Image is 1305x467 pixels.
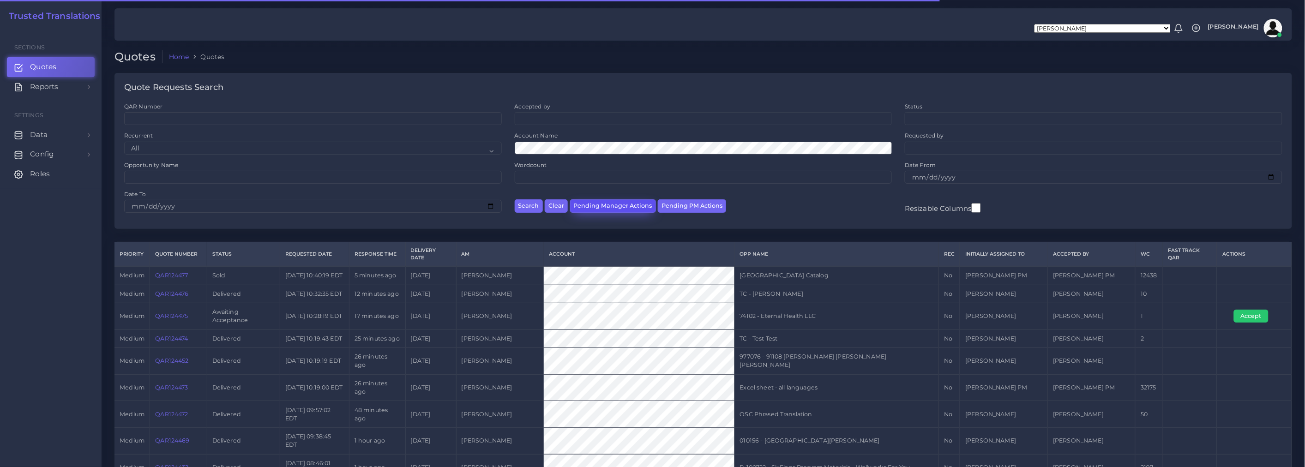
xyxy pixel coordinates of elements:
[207,428,280,455] td: Delivered
[734,428,938,455] td: 010156 - [GEOGRAPHIC_DATA][PERSON_NAME]
[1136,303,1163,330] td: 1
[155,335,188,342] a: QAR124474
[515,102,551,110] label: Accepted by
[120,335,144,342] span: medium
[280,348,349,375] td: [DATE] 10:19:19 EDT
[1136,285,1163,303] td: 10
[939,242,960,266] th: REC
[155,357,188,364] a: QAR124452
[120,272,144,279] span: medium
[349,374,405,401] td: 26 minutes ago
[155,290,188,297] a: QAR124476
[960,374,1048,401] td: [PERSON_NAME] PM
[1048,348,1136,375] td: [PERSON_NAME]
[405,285,456,303] td: [DATE]
[960,329,1048,347] td: [PERSON_NAME]
[1048,329,1136,347] td: [PERSON_NAME]
[939,285,960,303] td: No
[456,374,544,401] td: [PERSON_NAME]
[30,130,48,140] span: Data
[349,401,405,428] td: 48 minutes ago
[7,125,95,144] a: Data
[1208,24,1259,30] span: [PERSON_NAME]
[280,401,349,428] td: [DATE] 09:57:02 EDT
[515,199,543,213] button: Search
[570,199,656,213] button: Pending Manager Actions
[30,169,50,179] span: Roles
[1048,242,1136,266] th: Accepted by
[960,266,1048,285] td: [PERSON_NAME] PM
[939,374,960,401] td: No
[120,290,144,297] span: medium
[1234,310,1269,323] button: Accept
[405,374,456,401] td: [DATE]
[405,401,456,428] td: [DATE]
[207,285,280,303] td: Delivered
[114,50,162,64] h2: Quotes
[405,266,456,285] td: [DATE]
[114,242,150,266] th: Priority
[124,83,223,93] h4: Quote Requests Search
[734,329,938,347] td: TC - Test Test
[349,303,405,330] td: 17 minutes ago
[155,272,188,279] a: QAR124477
[207,329,280,347] td: Delivered
[280,374,349,401] td: [DATE] 10:19:00 EDT
[456,329,544,347] td: [PERSON_NAME]
[545,199,568,213] button: Clear
[734,348,938,375] td: 977076 - 91108 [PERSON_NAME] [PERSON_NAME] [PERSON_NAME]
[1136,401,1163,428] td: 50
[155,437,189,444] a: QAR124469
[124,190,146,198] label: Date To
[734,303,938,330] td: 74102 - Eternal Health LLC
[456,428,544,455] td: [PERSON_NAME]
[1048,266,1136,285] td: [PERSON_NAME] PM
[120,312,144,319] span: medium
[124,161,178,169] label: Opportunity Name
[734,285,938,303] td: TC - [PERSON_NAME]
[939,303,960,330] td: No
[1203,19,1286,37] a: [PERSON_NAME]avatar
[658,199,726,213] button: Pending PM Actions
[1048,374,1136,401] td: [PERSON_NAME] PM
[905,161,936,169] label: Date From
[456,401,544,428] td: [PERSON_NAME]
[939,401,960,428] td: No
[7,144,95,164] a: Config
[207,266,280,285] td: Sold
[960,348,1048,375] td: [PERSON_NAME]
[349,266,405,285] td: 5 minutes ago
[155,312,188,319] a: QAR124475
[124,102,162,110] label: QAR Number
[456,303,544,330] td: [PERSON_NAME]
[14,112,43,119] span: Settings
[280,266,349,285] td: [DATE] 10:40:19 EDT
[30,82,58,92] span: Reports
[280,285,349,303] td: [DATE] 10:32:35 EDT
[405,242,456,266] th: Delivery Date
[1136,374,1163,401] td: 32175
[207,242,280,266] th: Status
[1264,19,1282,37] img: avatar
[207,401,280,428] td: Delivered
[120,411,144,418] span: medium
[349,285,405,303] td: 12 minutes ago
[349,242,405,266] th: Response Time
[405,329,456,347] td: [DATE]
[544,242,734,266] th: Account
[1234,312,1275,319] a: Accept
[30,62,56,72] span: Quotes
[1048,303,1136,330] td: [PERSON_NAME]
[734,266,938,285] td: [GEOGRAPHIC_DATA] Catalog
[280,242,349,266] th: Requested Date
[515,161,547,169] label: Wordcount
[1048,285,1136,303] td: [PERSON_NAME]
[7,77,95,96] a: Reports
[960,242,1048,266] th: Initially Assigned to
[405,348,456,375] td: [DATE]
[939,348,960,375] td: No
[207,303,280,330] td: Awaiting Acceptance
[939,266,960,285] td: No
[456,348,544,375] td: [PERSON_NAME]
[456,285,544,303] td: [PERSON_NAME]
